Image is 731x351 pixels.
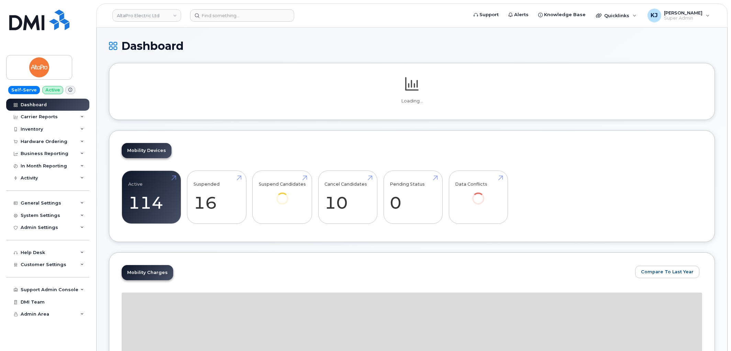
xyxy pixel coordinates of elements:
[455,175,501,214] a: Data Conflicts
[128,175,175,220] a: Active 114
[122,143,171,158] a: Mobility Devices
[390,175,436,220] a: Pending Status 0
[324,175,371,220] a: Cancel Candidates 10
[122,265,173,280] a: Mobility Charges
[641,268,694,275] span: Compare To Last Year
[635,266,699,278] button: Compare To Last Year
[109,40,715,52] h1: Dashboard
[259,175,306,214] a: Suspend Candidates
[122,98,702,104] p: Loading...
[193,175,240,220] a: Suspended 16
